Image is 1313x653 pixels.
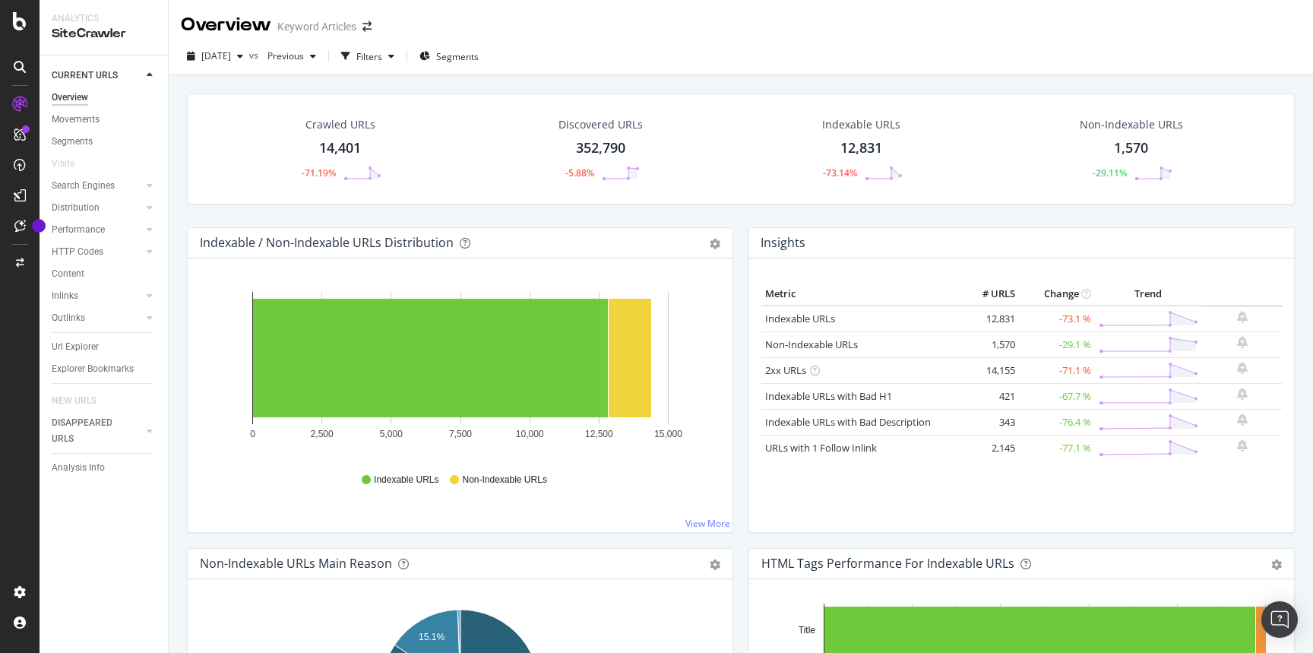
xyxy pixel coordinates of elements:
[200,283,720,459] svg: A chart.
[765,441,877,455] a: URLs with 1 Follow Inlink
[261,49,304,62] span: Previous
[52,68,142,84] a: CURRENT URLS
[1019,409,1095,435] td: -76.4 %
[565,166,594,179] div: -5.88%
[52,361,157,377] a: Explorer Bookmarks
[1019,357,1095,383] td: -71.1 %
[52,310,142,326] a: Outlinks
[761,283,958,306] th: Metric
[585,429,613,439] text: 12,500
[1019,383,1095,409] td: -67.7 %
[362,21,372,32] div: arrow-right-arrow-left
[249,49,261,62] span: vs
[958,331,1019,357] td: 1,570
[52,288,142,304] a: Inlinks
[52,156,74,172] div: Visits
[1019,283,1095,306] th: Change
[52,415,128,447] div: DISAPPEARED URLS
[654,429,682,439] text: 15,000
[958,357,1019,383] td: 14,155
[765,312,835,325] a: Indexable URLs
[761,233,805,253] h4: Insights
[52,393,112,409] a: NEW URLS
[52,134,93,150] div: Segments
[958,435,1019,461] td: 2,145
[250,429,255,439] text: 0
[52,310,85,326] div: Outlinks
[1095,283,1202,306] th: Trend
[1237,362,1248,374] div: bell-plus
[52,25,156,43] div: SiteCrawler
[765,363,806,377] a: 2xx URLs
[765,389,892,403] a: Indexable URLs with Bad H1
[765,415,931,429] a: Indexable URLs with Bad Description
[822,117,900,132] div: Indexable URLs
[200,556,392,571] div: Non-Indexable URLs Main Reason
[374,474,438,487] span: Indexable URLs
[52,90,88,106] div: Overview
[52,288,78,304] div: Inlinks
[1237,311,1248,323] div: bell-plus
[52,244,103,260] div: HTTP Codes
[52,178,142,194] a: Search Engines
[356,50,382,63] div: Filters
[261,44,322,68] button: Previous
[1237,336,1248,348] div: bell-plus
[52,222,142,238] a: Performance
[200,235,454,250] div: Indexable / Non-Indexable URLs Distribution
[823,166,857,179] div: -73.14%
[1114,138,1148,158] div: 1,570
[201,49,231,62] span: 2024 Jul. 26th
[799,625,816,636] text: Title
[419,632,445,642] text: 15.1%
[1080,117,1183,132] div: Non-Indexable URLs
[436,50,479,63] span: Segments
[52,134,157,150] a: Segments
[765,338,858,351] a: Non-Indexable URLs
[52,393,96,409] div: NEW URLS
[52,222,105,238] div: Performance
[52,415,142,447] a: DISAPPEARED URLS
[52,460,105,476] div: Analysis Info
[413,44,485,68] button: Segments
[710,239,720,249] div: gear
[685,517,730,530] a: View More
[516,429,544,439] text: 10,000
[462,474,546,487] span: Non-Indexable URLs
[840,138,882,158] div: 12,831
[52,12,156,25] div: Analytics
[305,117,375,132] div: Crawled URLs
[52,178,115,194] div: Search Engines
[52,339,157,355] a: Url Explorer
[277,19,356,34] div: Keyword Articles
[380,429,403,439] text: 5,000
[52,156,90,172] a: Visits
[52,112,157,128] a: Movements
[958,283,1019,306] th: # URLS
[311,429,334,439] text: 2,500
[710,559,720,570] div: gear
[958,383,1019,409] td: 421
[958,409,1019,435] td: 343
[52,200,142,216] a: Distribution
[32,219,46,233] div: Tooltip anchor
[52,460,157,476] a: Analysis Info
[181,44,249,68] button: [DATE]
[181,12,271,38] div: Overview
[52,90,157,106] a: Overview
[449,429,472,439] text: 7,500
[52,68,118,84] div: CURRENT URLS
[1019,306,1095,332] td: -73.1 %
[52,266,157,282] a: Content
[1237,439,1248,452] div: bell-plus
[52,112,100,128] div: Movements
[761,556,1014,571] div: HTML Tags Performance for Indexable URLs
[52,244,142,260] a: HTTP Codes
[576,138,625,158] div: 352,790
[1019,331,1095,357] td: -29.1 %
[52,339,99,355] div: Url Explorer
[558,117,643,132] div: Discovered URLs
[1093,166,1127,179] div: -29.11%
[958,306,1019,332] td: 12,831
